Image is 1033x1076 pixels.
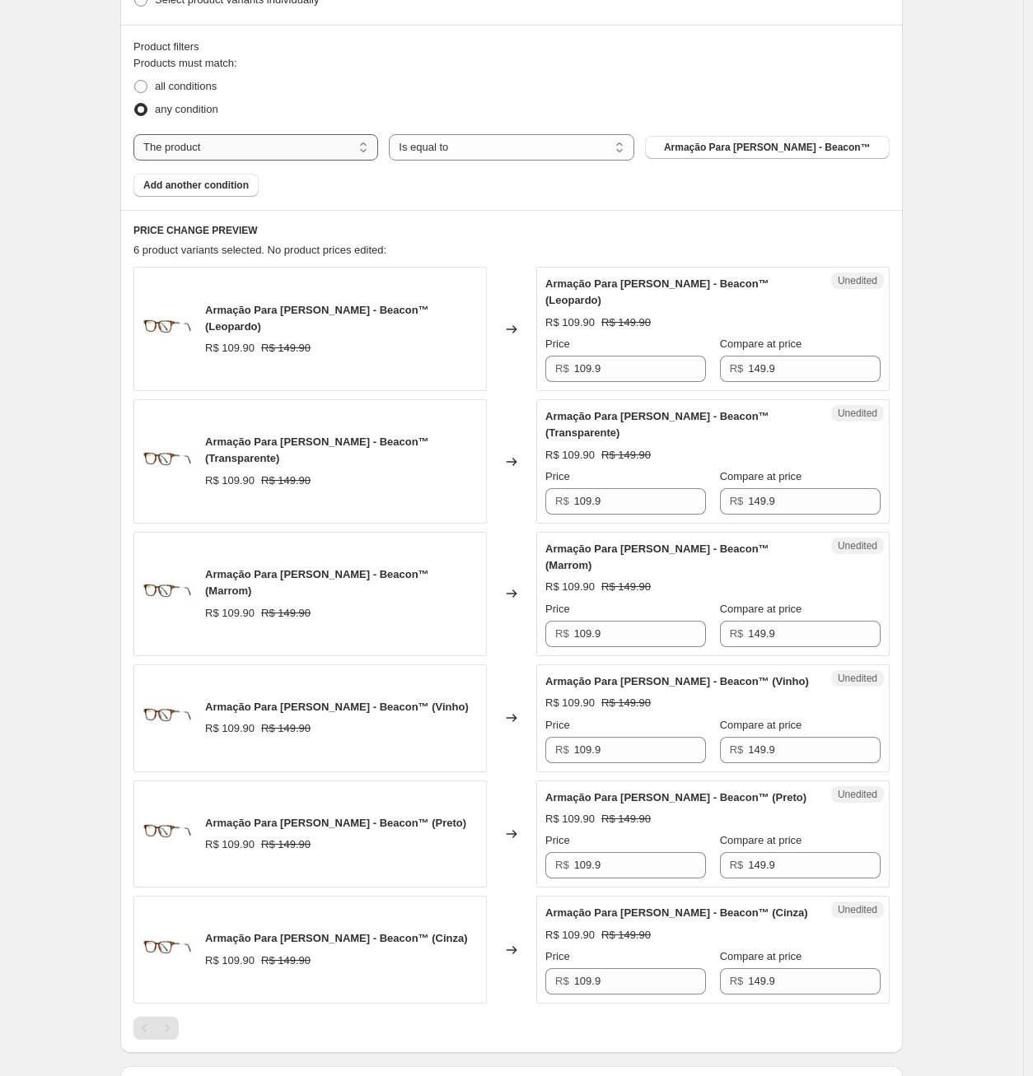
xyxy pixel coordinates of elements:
div: R$ 109.90 [205,720,255,737]
span: Armação Para [PERSON_NAME] - Beacon™ (Cinza) [205,932,468,944]
div: R$ 109.90 [205,340,255,356]
div: R$ 109.90 [545,695,595,711]
span: R$ [730,743,744,756]
span: Products must match: [133,57,237,69]
nav: Pagination [133,1017,179,1040]
strike: R$ 149.90 [601,314,651,331]
strike: R$ 149.90 [601,811,651,827]
div: Product filters [133,39,890,55]
span: Price [545,338,570,350]
span: Armação Para [PERSON_NAME] - Beacon™ (Vinho) [205,701,469,713]
div: R$ 109.90 [545,579,595,595]
h6: PRICE CHANGE PREVIEW [133,224,890,237]
strike: R$ 149.90 [261,473,311,489]
span: Unedited [838,407,877,420]
strike: R$ 149.90 [601,695,651,711]
div: R$ 109.90 [205,953,255,969]
span: Armação Para [PERSON_NAME] - Beacon™ (Preto) [205,817,466,829]
span: Armação Para [PERSON_NAME] - Beacon™ (Marrom) [205,568,429,597]
div: R$ 109.90 [545,811,595,827]
span: any condition [155,103,218,115]
span: all conditions [155,80,217,92]
span: Armação Para [PERSON_NAME] - Beacon™ (Preto) [545,791,806,804]
span: R$ [555,495,569,507]
span: Compare at price [720,719,802,731]
span: Armação Para [PERSON_NAME] - Beacon™ (Transparente) [205,436,429,464]
span: R$ [730,859,744,871]
div: R$ 109.90 [205,836,255,853]
strike: R$ 149.90 [601,579,651,595]
span: Compare at price [720,834,802,846]
span: Armação Para [PERSON_NAME] - Beacon™ (Marrom) [545,543,769,571]
span: Compare at price [720,950,802,962]
span: R$ [730,975,744,987]
span: Price [545,603,570,615]
strike: R$ 149.90 [261,836,311,853]
span: R$ [730,362,744,375]
img: armacao-para-grau-beacon-0-oak-vintage-leopardo-475799_80x.jpg [143,693,192,743]
span: Armação Para [PERSON_NAME] - Beacon™ (Transparente) [545,410,769,439]
strike: R$ 149.90 [601,927,651,943]
span: Price [545,470,570,482]
div: R$ 109.90 [545,314,595,331]
span: Compare at price [720,470,802,482]
span: Armação Para [PERSON_NAME] - Beacon™ [664,141,871,154]
strike: R$ 149.90 [261,340,311,356]
span: R$ [555,627,569,640]
span: Unedited [838,672,877,685]
span: R$ [730,627,744,640]
div: R$ 109.90 [545,447,595,463]
div: R$ 109.90 [205,605,255,622]
div: R$ 109.90 [205,473,255,489]
strike: R$ 149.90 [601,447,651,463]
span: Price [545,950,570,962]
span: Armação Para [PERSON_NAME] - Beacon™ (Vinho) [545,675,809,687]
button: Armação Para Grau - Beacon™ [645,136,890,159]
span: Price [545,834,570,846]
img: armacao-para-grau-beacon-0-oak-vintage-leopardo-475799_80x.jpg [143,437,192,487]
span: Armação Para [PERSON_NAME] - Beacon™ (Cinza) [545,906,808,919]
span: Unedited [838,274,877,287]
span: Unedited [838,903,877,916]
span: Armação Para [PERSON_NAME] - Beacon™ (Leopardo) [205,304,429,333]
span: R$ [555,859,569,871]
strike: R$ 149.90 [261,605,311,622]
span: Unedited [838,539,877,552]
strike: R$ 149.90 [261,953,311,969]
span: R$ [730,495,744,507]
span: R$ [555,975,569,987]
img: armacao-para-grau-beacon-0-oak-vintage-leopardo-475799_80x.jpg [143,925,192,975]
span: Compare at price [720,338,802,350]
img: armacao-para-grau-beacon-0-oak-vintage-leopardo-475799_80x.jpg [143,569,192,618]
span: 6 product variants selected. No product prices edited: [133,244,386,256]
span: Unedited [838,788,877,801]
span: Compare at price [720,603,802,615]
div: R$ 109.90 [545,927,595,943]
strike: R$ 149.90 [261,720,311,737]
button: Add another condition [133,174,259,197]
span: R$ [555,743,569,756]
span: Price [545,719,570,731]
span: R$ [555,362,569,375]
img: armacao-para-grau-beacon-0-oak-vintage-leopardo-475799_80x.jpg [143,809,192,859]
img: armacao-para-grau-beacon-0-oak-vintage-leopardo-475799_80x.jpg [143,305,192,354]
span: Armação Para [PERSON_NAME] - Beacon™ (Leopardo) [545,277,769,306]
span: Add another condition [143,179,249,192]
